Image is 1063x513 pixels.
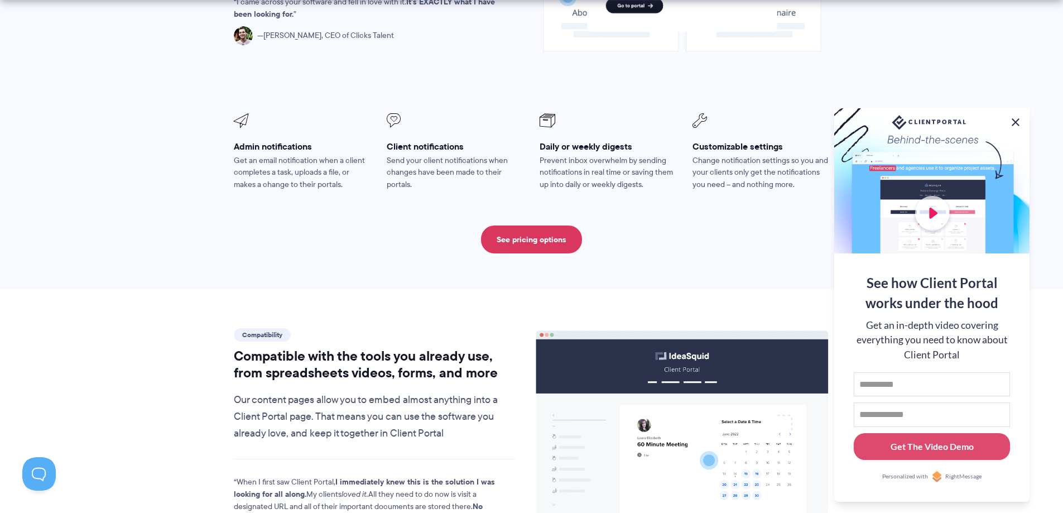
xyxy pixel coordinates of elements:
[692,155,830,191] p: Change notification settings so you and your clients only get the notifications you need – and no...
[854,433,1010,461] button: Get The Video Demo
[234,392,516,442] p: Our content pages allow you to embed almost anything into a Client Portal page. That means you ca...
[387,155,524,191] p: Send your client notifications when changes have been made to their portals.
[234,348,516,381] h2: Compatible with the tools you already use, from spreadsheets videos, forms, and more
[234,141,371,152] h3: Admin notifications
[891,440,974,453] div: Get The Video Demo
[257,30,394,42] span: [PERSON_NAME], CEO of Clicks Talent
[22,457,56,491] iframe: Toggle Customer Support
[945,472,982,481] span: RightMessage
[854,318,1010,362] div: Get an in-depth video covering everything you need to know about Client Portal
[481,226,582,253] a: See pricing options
[854,273,1010,313] div: See how Client Portal works under the hood
[854,471,1010,482] a: Personalized withRightMessage
[387,141,524,152] h3: Client notifications
[234,328,291,342] span: Compatibility
[692,141,830,152] h3: Customizable settings
[234,476,495,500] strong: I immediately knew this is the solution I was looking for all along.
[882,472,928,481] span: Personalized with
[540,155,677,191] p: Prevent inbox overwhelm by sending notifications in real time or saving them up into daily or wee...
[341,488,368,500] em: loved it.
[234,155,371,191] p: Get an email notification when a client completes a task, uploads a file, or makes a change to th...
[931,471,942,482] img: Personalized with RightMessage
[540,141,677,152] h3: Daily or weekly digests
